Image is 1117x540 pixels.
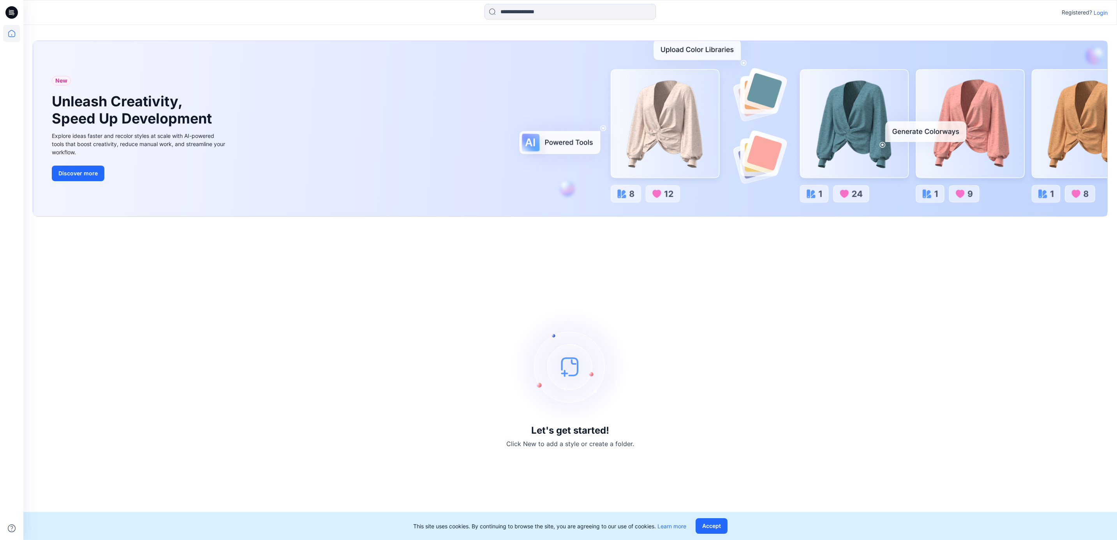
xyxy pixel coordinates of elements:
p: Click New to add a style or create a folder. [506,439,634,448]
button: Accept [696,518,728,534]
a: Learn more [657,523,686,529]
p: Registered? [1062,8,1092,17]
button: Discover more [52,166,104,181]
p: Login [1094,9,1108,17]
h3: Let's get started! [531,425,609,436]
a: Discover more [52,166,227,181]
div: Explore ideas faster and recolor styles at scale with AI-powered tools that boost creativity, red... [52,132,227,156]
span: New [55,76,67,85]
h1: Unleash Creativity, Speed Up Development [52,93,215,127]
p: This site uses cookies. By continuing to browse the site, you are agreeing to our use of cookies. [413,522,686,530]
img: empty-state-image.svg [512,308,629,425]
